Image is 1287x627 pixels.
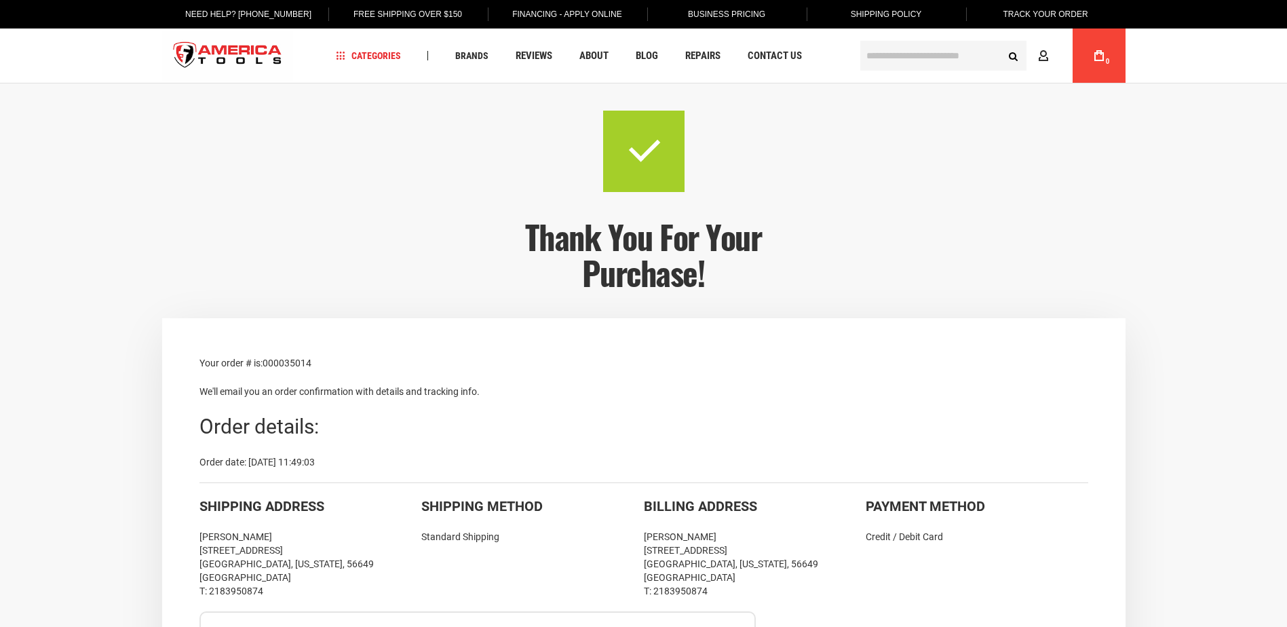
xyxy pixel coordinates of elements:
[851,9,922,19] span: Shipping Policy
[1001,43,1026,69] button: Search
[199,356,1088,370] p: Your order # is:
[455,51,488,60] span: Brands
[742,47,808,65] a: Contact Us
[644,497,866,516] div: Billing Address
[516,51,552,61] span: Reviews
[579,51,609,61] span: About
[525,212,761,297] span: Thank you for your purchase!
[263,358,311,368] span: 000035014
[330,47,407,65] a: Categories
[573,47,615,65] a: About
[421,530,644,544] div: Standard Shipping
[644,530,866,598] div: [PERSON_NAME] [STREET_ADDRESS] [GEOGRAPHIC_DATA], [US_STATE], 56649 [GEOGRAPHIC_DATA] T: 2183950874
[866,497,1088,516] div: Payment Method
[636,51,658,61] span: Blog
[866,530,1088,544] div: Credit / Debit Card
[199,455,1088,469] div: Order date: [DATE] 11:49:03
[630,47,664,65] a: Blog
[199,384,1088,399] p: We'll email you an order confirmation with details and tracking info.
[162,31,294,81] img: America Tools
[1106,58,1110,65] span: 0
[162,31,294,81] a: store logo
[199,497,422,516] div: Shipping Address
[421,497,644,516] div: Shipping Method
[679,47,727,65] a: Repairs
[510,47,558,65] a: Reviews
[199,530,422,598] div: [PERSON_NAME] [STREET_ADDRESS] [GEOGRAPHIC_DATA], [US_STATE], 56649 [GEOGRAPHIC_DATA] T: 2183950874
[1086,28,1112,83] a: 0
[199,413,1088,442] div: Order details:
[685,51,721,61] span: Repairs
[449,47,495,65] a: Brands
[748,51,802,61] span: Contact Us
[336,51,401,60] span: Categories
